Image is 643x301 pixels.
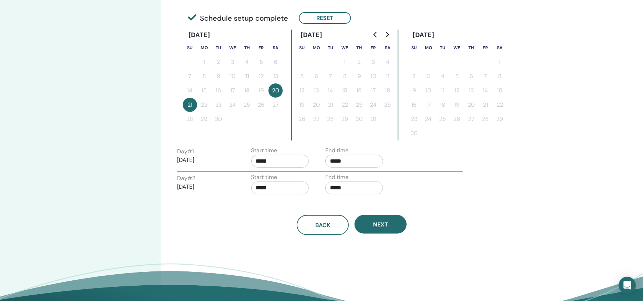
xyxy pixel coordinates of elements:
[464,41,478,55] th: Thursday
[366,98,381,112] button: 24
[315,221,330,229] span: Back
[381,98,395,112] button: 25
[183,69,197,83] button: 7
[381,55,395,69] button: 4
[297,215,349,235] button: Back
[421,69,436,83] button: 3
[226,55,240,69] button: 3
[338,41,352,55] th: Wednesday
[381,83,395,98] button: 18
[366,83,381,98] button: 17
[436,112,450,126] button: 25
[464,83,478,98] button: 13
[240,41,254,55] th: Thursday
[211,83,226,98] button: 16
[352,41,366,55] th: Thursday
[325,173,348,182] label: End time
[309,69,323,83] button: 6
[295,30,328,41] div: [DATE]
[619,277,636,294] div: Open Intercom Messenger
[188,13,288,24] span: Schedule setup complete
[381,41,395,55] th: Saturday
[323,41,338,55] th: Tuesday
[436,69,450,83] button: 4
[183,98,197,112] button: 21
[197,83,211,98] button: 15
[295,112,309,126] button: 26
[366,112,381,126] button: 31
[478,69,493,83] button: 7
[478,112,493,126] button: 28
[450,112,464,126] button: 26
[366,55,381,69] button: 3
[407,126,421,141] button: 30
[338,55,352,69] button: 1
[381,27,393,42] button: Go to next month
[325,146,348,155] label: End time
[254,41,268,55] th: Friday
[493,55,507,69] button: 1
[352,69,366,83] button: 9
[355,215,407,234] button: Next
[338,112,352,126] button: 29
[309,41,323,55] th: Monday
[373,221,388,228] span: Next
[493,69,507,83] button: 8
[421,98,436,112] button: 17
[421,112,436,126] button: 24
[407,83,421,98] button: 9
[352,112,366,126] button: 30
[370,27,381,42] button: Go to previous month
[211,112,226,126] button: 30
[254,98,268,112] button: 26
[197,55,211,69] button: 1
[407,69,421,83] button: 2
[493,41,507,55] th: Saturday
[338,83,352,98] button: 15
[493,112,507,126] button: 29
[407,41,421,55] th: Sunday
[226,41,240,55] th: Wednesday
[493,98,507,112] button: 22
[211,55,226,69] button: 2
[478,83,493,98] button: 14
[366,69,381,83] button: 10
[183,112,197,126] button: 28
[295,98,309,112] button: 19
[295,69,309,83] button: 5
[295,41,309,55] th: Sunday
[177,183,235,191] p: [DATE]
[352,83,366,98] button: 16
[197,41,211,55] th: Monday
[183,30,216,41] div: [DATE]
[177,174,195,183] label: Day # 2
[240,83,254,98] button: 18
[450,41,464,55] th: Wednesday
[309,83,323,98] button: 13
[323,83,338,98] button: 14
[226,69,240,83] button: 10
[211,98,226,112] button: 23
[323,98,338,112] button: 21
[464,112,478,126] button: 27
[478,98,493,112] button: 21
[450,98,464,112] button: 19
[309,98,323,112] button: 20
[323,69,338,83] button: 7
[211,41,226,55] th: Tuesday
[251,173,277,182] label: Start time
[254,83,268,98] button: 19
[366,41,381,55] th: Friday
[421,41,436,55] th: Monday
[268,55,283,69] button: 6
[309,112,323,126] button: 27
[268,83,283,98] button: 20
[436,98,450,112] button: 18
[183,41,197,55] th: Sunday
[338,98,352,112] button: 22
[464,69,478,83] button: 6
[407,30,440,41] div: [DATE]
[436,83,450,98] button: 11
[338,69,352,83] button: 8
[254,55,268,69] button: 5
